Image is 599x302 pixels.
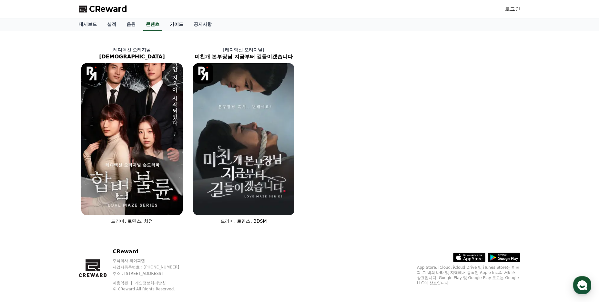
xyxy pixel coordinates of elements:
span: 드라마, 로맨스, BDSM [220,218,267,224]
a: CReward [79,4,127,14]
img: 합법불륜 [81,63,183,215]
a: 가이드 [165,18,188,31]
p: [레디액션 오리지널] [188,46,299,53]
p: CReward [113,248,191,256]
span: CReward [89,4,127,14]
a: 개인정보처리방침 [135,281,166,285]
span: 설정 [100,214,107,219]
p: 사업자등록번호 : [PHONE_NUMBER] [113,265,191,270]
a: 홈 [2,205,43,221]
a: [레디액션 오리지널] 미친개 본부장님 지금부터 길들이겠습니다 미친개 본부장님 지금부터 길들이겠습니다 [object Object] Logo 드라마, 로맨스, BDSM [188,41,299,229]
a: 콘텐츠 [143,18,162,31]
h2: 미친개 본부장님 지금부터 길들이겠습니다 [188,53,299,61]
p: 주소 : [STREET_ADDRESS] [113,271,191,276]
a: 공지사항 [188,18,217,31]
a: 이용약관 [113,281,133,285]
span: 홈 [20,214,24,219]
p: 주식회사 와이피랩 [113,258,191,263]
span: 드라마, 로맨스, 치정 [111,218,153,224]
a: 대화 [43,205,83,221]
a: 음원 [121,18,141,31]
p: [레디액션 오리지널] [76,46,188,53]
a: 설정 [83,205,124,221]
img: [object Object] Logo [81,63,102,84]
span: 대화 [59,215,67,220]
img: 미친개 본부장님 지금부터 길들이겠습니다 [193,63,294,215]
img: [object Object] Logo [193,63,213,84]
a: 로그인 [505,5,520,13]
p: © CReward All Rights Reserved. [113,287,191,292]
a: [레디액션 오리지널] [DEMOGRAPHIC_DATA] 합법불륜 [object Object] Logo 드라마, 로맨스, 치정 [76,41,188,229]
a: 대시보드 [74,18,102,31]
a: 실적 [102,18,121,31]
p: App Store, iCloud, iCloud Drive 및 iTunes Store는 미국과 그 밖의 나라 및 지역에서 등록된 Apple Inc.의 서비스 상표입니다. Goo... [417,265,520,286]
h2: [DEMOGRAPHIC_DATA] [76,53,188,61]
